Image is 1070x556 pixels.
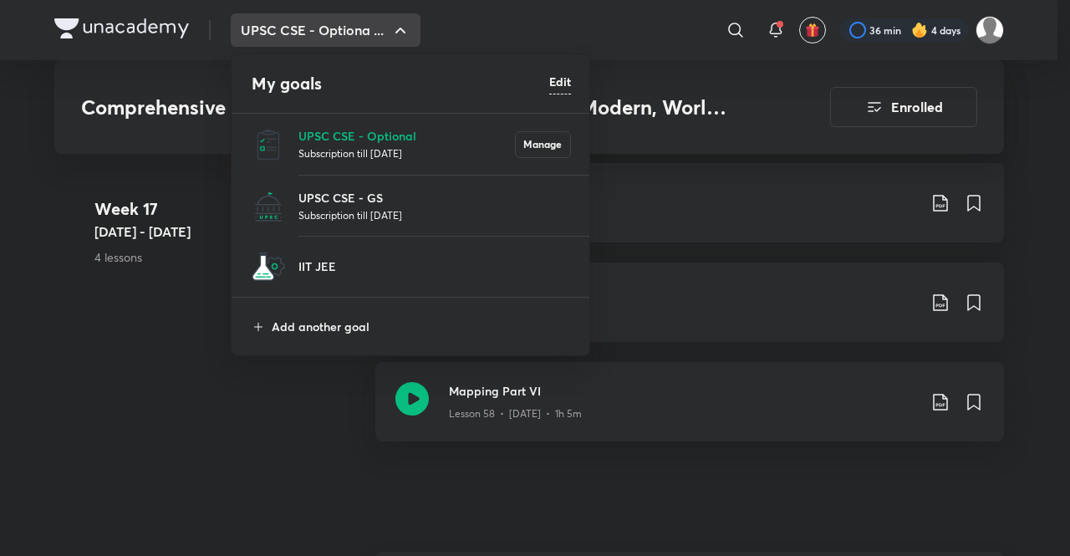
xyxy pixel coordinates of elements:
[252,190,285,223] img: UPSC CSE - GS
[272,318,571,335] p: Add another goal
[298,258,571,275] p: IIT JEE
[515,131,571,158] button: Manage
[298,189,571,207] p: UPSC CSE - GS
[298,145,515,161] p: Subscription till [DATE]
[298,207,571,223] p: Subscription till [DATE]
[252,71,549,96] h4: My goals
[252,250,285,283] img: IIT JEE
[252,128,285,161] img: UPSC CSE - Optional
[298,127,515,145] p: UPSC CSE - Optional
[549,73,571,90] h6: Edit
